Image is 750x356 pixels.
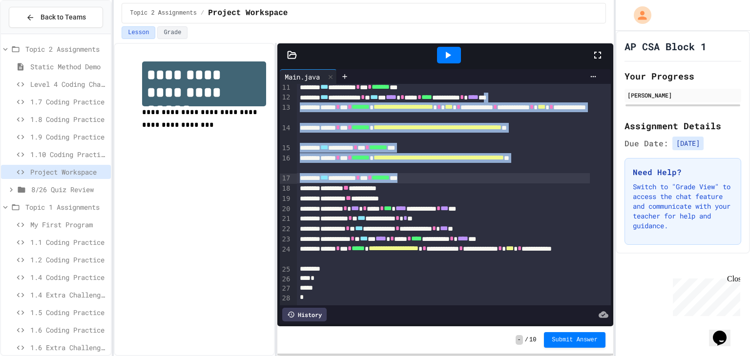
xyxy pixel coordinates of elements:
[30,307,107,317] span: 1.5 Coding Practice
[25,44,107,54] span: Topic 2 Assignments
[280,154,292,174] div: 16
[30,79,107,89] span: Level 4 Coding Challenge
[30,342,107,353] span: 1.6 Extra Challenge Problem
[30,61,107,72] span: Static Method Demo
[30,132,107,142] span: 1.9 Coding Practice
[30,114,107,124] span: 1.8 Coding Practice
[201,9,204,17] span: /
[130,9,197,17] span: Topic 2 Assignments
[544,332,605,348] button: Submit Answer
[280,69,337,84] div: Main.java
[529,336,536,344] span: 10
[30,290,107,300] span: 1.4 Extra Challenge Problem
[525,336,528,344] span: /
[4,4,67,62] div: Chat with us now!Close
[25,202,107,212] span: Topic 1 Assignments
[30,272,107,282] span: 1.4 Coding Practice
[30,97,107,107] span: 1.7 Coding Practice
[280,284,292,294] div: 27
[709,317,740,346] iframe: chat widget
[280,143,292,154] div: 15
[30,255,107,265] span: 1.2 Coding Practice
[280,184,292,194] div: 18
[552,336,598,344] span: Submit Answer
[30,325,107,335] span: 1.6 Coding Practice
[624,4,654,26] div: My Account
[672,137,704,150] span: [DATE]
[280,265,292,275] div: 25
[157,26,187,39] button: Grade
[625,138,668,149] span: Due Date:
[280,194,292,204] div: 19
[280,123,292,144] div: 14
[280,93,292,103] div: 12
[280,275,292,284] div: 26
[625,119,741,133] h2: Assignment Details
[280,103,292,123] div: 13
[9,7,103,28] button: Back to Teams
[516,335,523,345] span: -
[31,184,107,195] span: 8/26 Quiz Review
[280,204,292,215] div: 20
[633,166,733,178] h3: Need Help?
[208,7,288,19] span: Project Workspace
[30,237,107,247] span: 1.1 Coding Practice
[30,219,107,230] span: My First Program
[122,26,155,39] button: Lesson
[633,182,733,231] p: Switch to "Grade View" to access the chat feature and communicate with your teacher for help and ...
[625,69,741,83] h2: Your Progress
[282,308,327,321] div: History
[625,40,707,53] h1: AP CSA Block 1
[30,167,107,177] span: Project Workspace
[280,294,292,303] div: 28
[669,275,740,316] iframe: chat widget
[280,174,292,184] div: 17
[280,214,292,224] div: 21
[41,12,86,22] span: Back to Teams
[280,235,292,245] div: 23
[627,91,738,99] div: [PERSON_NAME]
[280,72,325,82] div: Main.java
[30,149,107,159] span: 1.10 Coding Practice
[280,83,292,93] div: 11
[280,245,292,265] div: 24
[280,224,292,235] div: 22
